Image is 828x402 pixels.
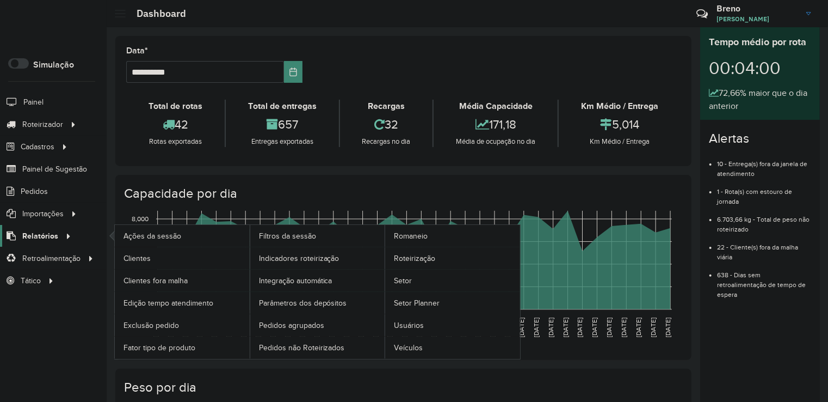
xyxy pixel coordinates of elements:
span: Pedidos não Roteirizados [259,342,345,354]
div: Recargas [343,100,430,113]
li: 10 - Entrega(s) fora da janela de atendimento [717,151,811,179]
div: Rotas exportadas [129,136,222,147]
span: Tático [21,275,41,287]
a: Indicadores roteirização [250,247,385,269]
text: [DATE] [533,318,540,337]
a: Exclusão pedido [115,314,250,336]
span: Pedidos agrupados [259,320,324,331]
text: [DATE] [562,318,569,337]
h4: Peso por dia [124,380,681,395]
span: [PERSON_NAME] [716,14,798,24]
a: Clientes fora malha [115,270,250,291]
text: [DATE] [591,318,598,337]
span: Filtros da sessão [259,230,316,242]
span: Painel [23,96,44,108]
span: Painel de Sugestão [22,163,87,175]
div: Média Capacidade [436,100,555,113]
text: [DATE] [664,318,671,337]
a: Clientes [115,247,250,269]
a: Ações da sessão [115,225,250,247]
div: Km Médio / Entrega [561,136,678,147]
h4: Alertas [709,131,811,147]
text: [DATE] [650,318,657,337]
li: 6.703,66 kg - Total de peso não roteirizado [717,206,811,234]
text: [DATE] [577,318,584,337]
span: Clientes fora malha [123,275,188,287]
span: Roteirizador [22,119,63,130]
h3: Breno [716,3,798,14]
a: Pedidos agrupados [250,314,385,336]
button: Choose Date [284,61,302,83]
a: Setor Planner [385,292,520,314]
span: Fator tipo de produto [123,342,195,354]
span: Setor Planner [394,297,440,309]
span: Usuários [394,320,424,331]
text: [DATE] [621,318,628,337]
a: Roteirização [385,247,520,269]
span: Setor [394,275,412,287]
div: Km Médio / Entrega [561,100,678,113]
div: 171,18 [436,113,555,136]
label: Simulação [33,58,74,71]
text: [DATE] [547,318,554,337]
div: Total de rotas [129,100,222,113]
div: 657 [228,113,336,136]
a: Setor [385,270,520,291]
span: Cadastros [21,141,54,153]
div: 32 [343,113,430,136]
a: Romaneio [385,225,520,247]
span: Pedidos [21,186,48,197]
div: Total de entregas [228,100,336,113]
h2: Dashboard [126,8,186,20]
span: Exclusão pedido [123,320,179,331]
text: [DATE] [606,318,613,337]
text: [DATE] [635,318,642,337]
a: Filtros da sessão [250,225,385,247]
span: Romaneio [394,230,428,242]
li: 22 - Cliente(s) fora da malha viária [717,234,811,262]
span: Edição tempo atendimento [123,297,213,309]
text: 8,000 [132,215,149,222]
a: Fator tipo de produto [115,337,250,358]
span: Clientes [123,253,151,264]
div: Tempo médio por rota [709,35,811,50]
div: 42 [129,113,222,136]
h4: Capacidade por dia [124,186,681,202]
div: Entregas exportadas [228,136,336,147]
span: Veículos [394,342,423,354]
span: Roteirização [394,253,435,264]
a: Pedidos não Roteirizados [250,337,385,358]
a: Integração automática [250,270,385,291]
li: 1 - Rota(s) com estouro de jornada [717,179,811,206]
span: Relatórios [22,230,58,242]
span: Indicadores roteirização [259,253,339,264]
text: [DATE] [518,318,525,337]
a: Veículos [385,337,520,358]
a: Parâmetros dos depósitos [250,292,385,314]
div: Média de ocupação no dia [436,136,555,147]
div: 5,014 [561,113,678,136]
span: Integração automática [259,275,332,287]
label: Data [126,44,148,57]
span: Retroalimentação [22,253,81,264]
a: Edição tempo atendimento [115,292,250,314]
div: 72,66% maior que o dia anterior [709,87,811,113]
span: Ações da sessão [123,230,181,242]
span: Importações [22,208,64,220]
div: 00:04:00 [709,50,811,87]
div: Recargas no dia [343,136,430,147]
a: Usuários [385,314,520,336]
span: Parâmetros dos depósitos [259,297,347,309]
li: 638 - Dias sem retroalimentação de tempo de espera [717,262,811,300]
a: Contato Rápido [690,2,714,26]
